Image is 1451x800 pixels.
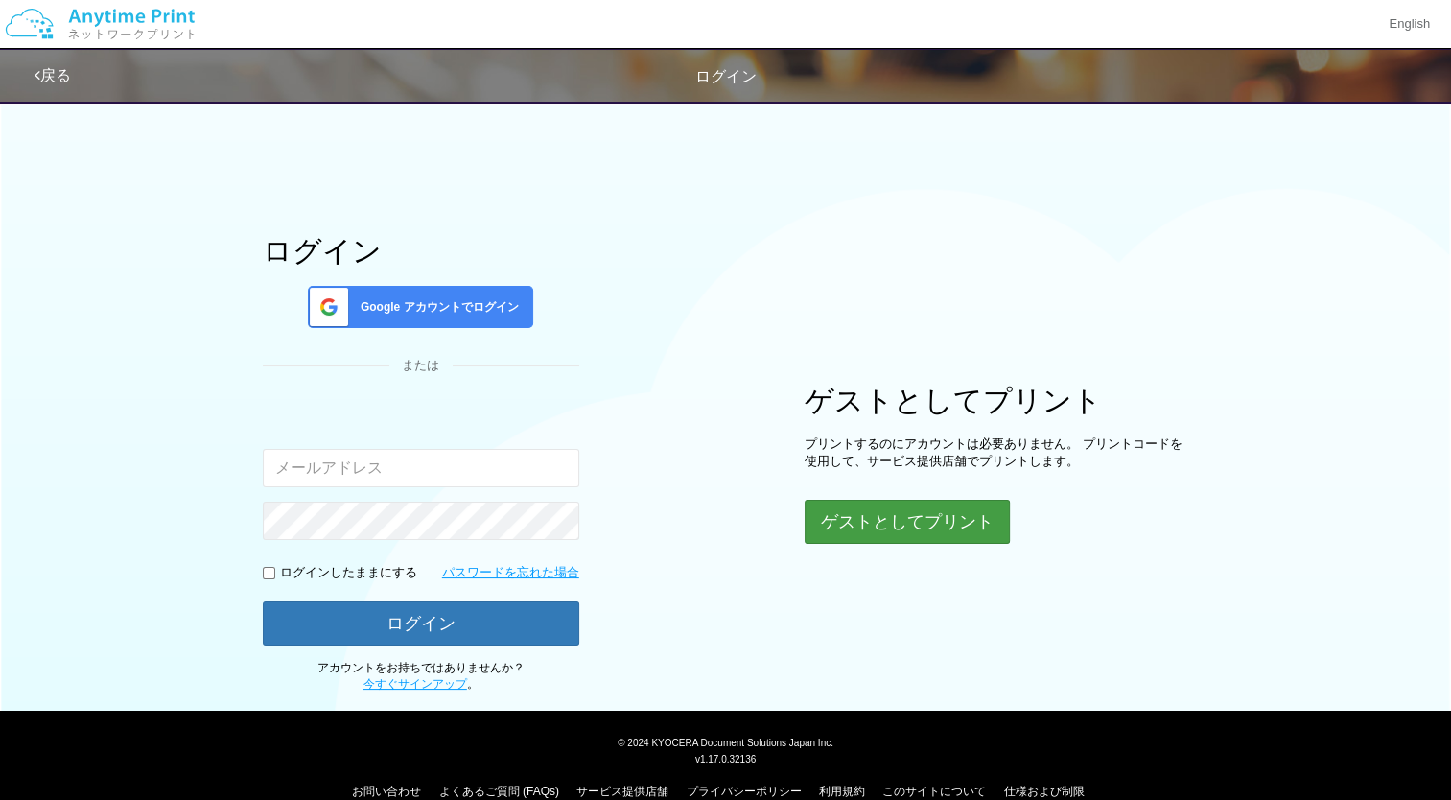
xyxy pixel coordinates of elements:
[819,785,865,798] a: 利用規約
[439,785,559,798] a: よくあるご質問 (FAQs)
[353,299,519,316] span: Google アカウントでログイン
[363,677,467,691] a: 今すぐサインアップ
[35,67,71,83] a: 戻る
[805,435,1188,471] p: プリントするのにアカウントは必要ありません。 プリントコードを使用して、サービス提供店舗でプリントします。
[882,785,986,798] a: このサイトについて
[280,564,417,582] p: ログインしたままにする
[263,235,579,267] h1: ログイン
[352,785,421,798] a: お問い合わせ
[263,601,579,646] button: ログイン
[695,68,757,84] span: ログイン
[263,660,579,693] p: アカウントをお持ちではありませんか？
[687,785,802,798] a: プライバシーポリシー
[805,500,1010,544] button: ゲストとしてプリント
[363,677,479,691] span: 。
[442,564,579,582] a: パスワードを忘れた場合
[695,753,756,765] span: v1.17.0.32136
[576,785,668,798] a: サービス提供店舗
[805,385,1188,416] h1: ゲストとしてプリント
[263,449,579,487] input: メールアドレス
[1004,785,1085,798] a: 仕様および制限
[618,736,833,748] span: © 2024 KYOCERA Document Solutions Japan Inc.
[263,357,579,375] div: または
